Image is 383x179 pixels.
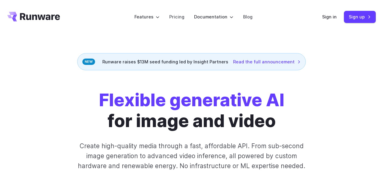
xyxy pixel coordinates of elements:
[322,13,337,20] a: Sign in
[7,12,60,21] a: Go to /
[99,89,284,110] strong: Flexible generative AI
[77,53,306,70] div: Runware raises $13M seed funding led by Insight Partners
[344,11,376,23] a: Sign up
[169,13,184,20] a: Pricing
[99,90,284,131] h1: for image and video
[243,13,253,20] a: Blog
[134,13,160,20] label: Features
[194,13,233,20] label: Documentation
[233,58,301,65] a: Read the full announcement
[74,141,309,171] p: Create high-quality media through a fast, affordable API. From sub-second image generation to adv...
